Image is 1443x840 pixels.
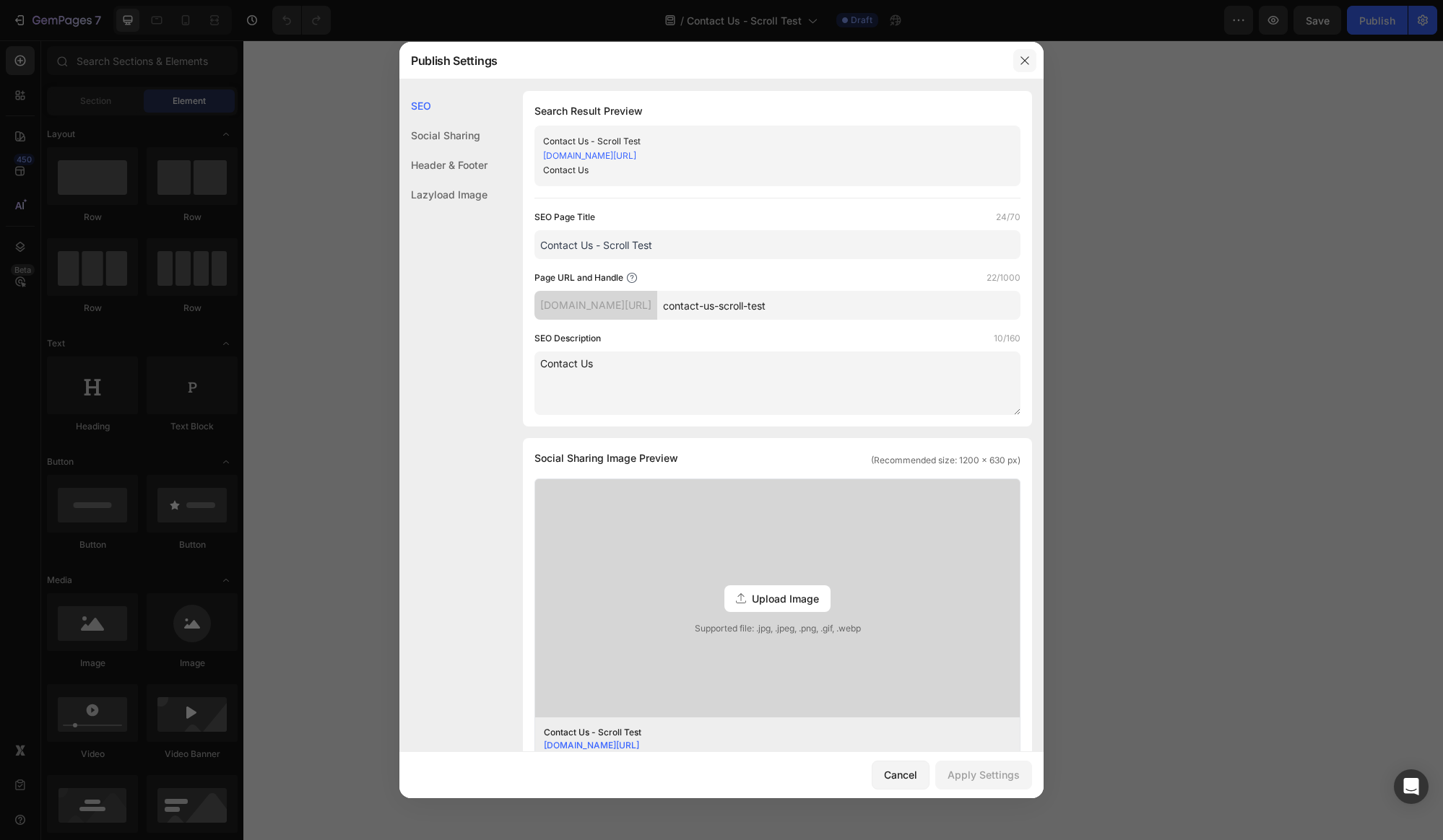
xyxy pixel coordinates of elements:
[544,726,989,739] div: Contact Us - Scroll Test
[994,331,1020,346] label: 10/160
[534,271,623,285] label: Page URL and Handle
[534,102,1020,120] h1: Search Result Preview
[871,454,1020,467] span: (Recommended size: 1200 x 630 px)
[872,761,929,789] button: Cancel
[543,134,988,149] div: Contact Us - Scroll Test
[534,331,601,346] label: SEO Description
[935,761,1032,789] button: Apply Settings
[752,591,819,606] span: Upload Image
[534,230,1020,259] input: Title
[657,291,1020,320] input: Handle
[534,450,678,467] span: Social Sharing Image Preview
[996,210,1020,224] label: 24/70
[948,767,1020,782] div: Apply Settings
[884,767,917,782] div: Cancel
[399,121,487,150] div: Social Sharing
[535,622,1020,635] span: Supported file: .jpg, .jpeg, .png, .gif, .webp
[1394,769,1429,804] div: Open Intercom Messenger
[534,210,595,224] label: SEO Page Title
[399,150,487,180] div: Header & Footer
[399,180,487,209] div: Lazyload Image
[399,91,487,121] div: SEO
[543,150,636,161] a: [DOMAIN_NAME][URL]
[987,271,1020,285] label: 22/1000
[534,291,657,320] div: [DOMAIN_NAME][URL]
[399,42,1006,79] div: Publish Settings
[544,740,639,751] a: [DOMAIN_NAME][URL]
[543,163,988,178] div: Contact Us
